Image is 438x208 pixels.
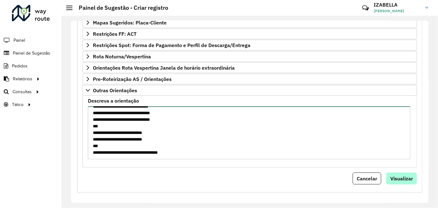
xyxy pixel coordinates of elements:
[13,50,50,56] span: Painel de Sugestão
[93,77,172,82] span: Pre-Roteirização AS / Orientações
[357,175,377,182] span: Cancelar
[93,43,250,48] span: Restrições Spot: Forma de Pagamento e Perfil de Descarga/Entrega
[83,51,417,62] a: Rota Noturna/Vespertina
[13,37,25,44] span: Painel
[93,31,136,36] span: Restrições FF: ACT
[359,1,372,15] a: Contato Rápido
[88,97,139,104] label: Descreva a orientação
[390,175,413,182] span: Visualizar
[93,20,167,25] span: Mapas Sugeridos: Placa-Cliente
[353,173,381,184] button: Cancelar
[12,63,28,69] span: Pedidos
[83,40,417,51] a: Restrições Spot: Forma de Pagamento e Perfil de Descarga/Entrega
[72,4,168,11] h2: Painel de Sugestão - Criar registro
[13,88,32,95] span: Consultas
[12,101,24,108] span: Tático
[374,8,421,14] span: [PERSON_NAME]
[83,85,417,96] a: Outras Orientações
[83,74,417,84] a: Pre-Roteirização AS / Orientações
[13,76,32,82] span: Relatórios
[93,54,151,59] span: Rota Noturna/Vespertina
[83,29,417,39] a: Restrições FF: ACT
[386,173,417,184] button: Visualizar
[83,17,417,28] a: Mapas Sugeridos: Placa-Cliente
[374,2,421,8] h3: IZABELLA
[93,88,137,93] span: Outras Orientações
[83,96,417,168] div: Outras Orientações
[93,65,235,70] span: Orientações Rota Vespertina Janela de horário extraordinária
[83,62,417,73] a: Orientações Rota Vespertina Janela de horário extraordinária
